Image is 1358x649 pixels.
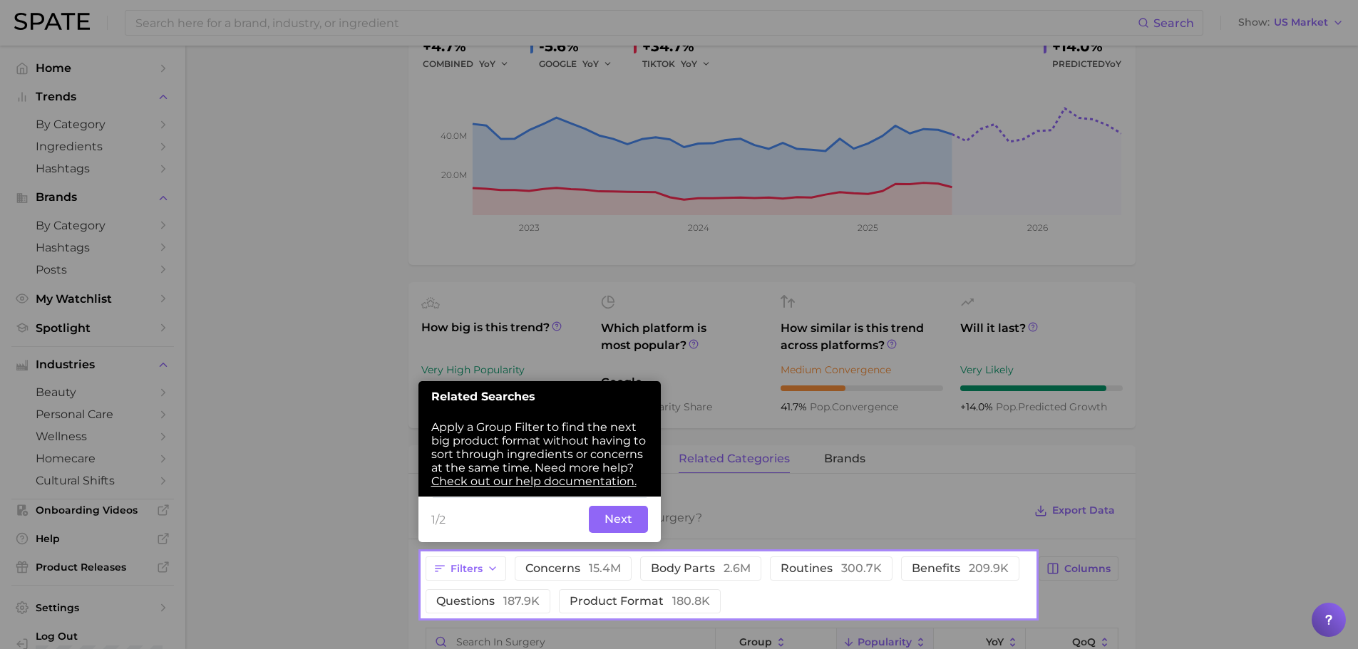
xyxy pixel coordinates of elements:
span: body parts [651,563,751,574]
span: concerns [525,563,621,574]
span: Filters [451,563,483,575]
span: 2.6m [724,561,751,575]
span: 300.7k [841,561,882,575]
span: routines [781,563,882,574]
span: questions [436,596,540,607]
span: 180.8k [672,594,710,608]
span: 209.9k [969,561,1009,575]
span: product format [570,596,710,607]
span: 187.9k [503,594,540,608]
span: benefits [912,563,1009,574]
button: Filters [426,556,506,581]
span: 15.4m [589,561,621,575]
